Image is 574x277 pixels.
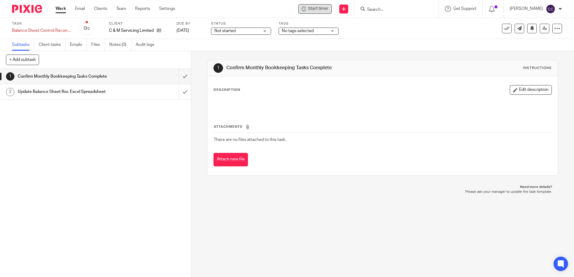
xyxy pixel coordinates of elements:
[177,21,204,26] label: Due by
[308,6,328,12] span: Start timer
[523,66,552,70] div: Instructions
[6,55,39,65] button: + Add subtask
[12,28,72,34] div: Balance Sheet Control Reconciliations
[159,6,175,12] a: Settings
[546,4,555,14] img: svg%3E
[367,7,421,13] input: Search
[453,7,476,11] span: Get Support
[136,39,159,51] a: Audit logs
[213,185,552,189] p: Need more details?
[109,21,169,26] label: Client
[213,63,223,73] div: 1
[177,28,189,33] span: [DATE]
[84,25,90,32] div: 0
[135,6,150,12] a: Reports
[109,28,154,34] p: C & M Servicing Limited
[211,21,271,26] label: Status
[213,88,240,92] p: Description
[116,6,126,12] a: Team
[279,21,339,26] label: Tags
[12,5,42,13] img: Pixie
[109,39,131,51] a: Notes (0)
[510,85,552,95] button: Edit description
[282,29,314,33] span: No tags selected
[86,27,90,30] small: /2
[214,125,243,128] span: Attachments
[6,88,14,96] div: 2
[56,6,66,12] a: Work
[213,189,552,194] p: Please ask your manager to update the task template.
[18,72,121,81] h1: Confirm Monthly Bookkeeping Tasks Complete
[298,4,332,14] div: C & M Servicing Limited - Balance Sheet Control Reconciliations
[39,39,65,51] a: Client tasks
[510,6,543,12] p: [PERSON_NAME]
[226,65,395,71] h1: Confirm Monthly Bookkeeping Tasks Complete
[70,39,87,51] a: Emails
[91,39,105,51] a: Files
[12,39,34,51] a: Subtasks
[6,72,14,81] div: 1
[18,87,121,96] h1: Update Balance Sheet Rec Excel Spreadsheet
[75,6,85,12] a: Email
[213,153,248,166] button: Attach new file
[94,6,107,12] a: Clients
[12,21,72,26] label: Task
[214,138,286,142] span: There are no files attached to this task.
[214,29,236,33] span: Not started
